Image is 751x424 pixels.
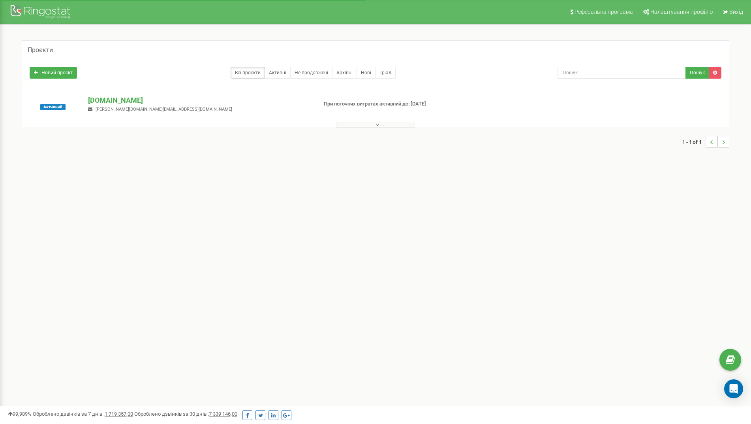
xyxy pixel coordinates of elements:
span: Реферальна програма [575,9,633,15]
span: [PERSON_NAME][DOMAIN_NAME][EMAIL_ADDRESS][DOMAIN_NAME] [96,107,232,112]
p: [DOMAIN_NAME] [88,95,311,106]
nav: ... [682,128,729,156]
a: Активні [265,67,291,79]
a: Не продовжені [290,67,332,79]
a: Архівні [332,67,357,79]
span: Оброблено дзвінків за 7 днів : [33,411,133,417]
span: 1 - 1 of 1 [682,136,706,148]
a: Новий проєкт [30,67,77,79]
u: 1 719 357,00 [105,411,133,417]
span: Налаштування профілю [650,9,713,15]
span: Активний [40,104,66,110]
p: При поточних витратах активний до: [DATE] [324,100,488,108]
input: Пошук [558,67,686,79]
a: Тріал [375,67,396,79]
span: Оброблено дзвінків за 30 днів : [134,411,237,417]
span: 99,989% [8,411,32,417]
button: Пошук [685,67,709,79]
div: Open Intercom Messenger [724,379,743,398]
span: Вихід [729,9,743,15]
a: Всі проєкти [231,67,265,79]
h5: Проєкти [28,47,53,54]
a: Нові [357,67,375,79]
u: 7 339 146,00 [209,411,237,417]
